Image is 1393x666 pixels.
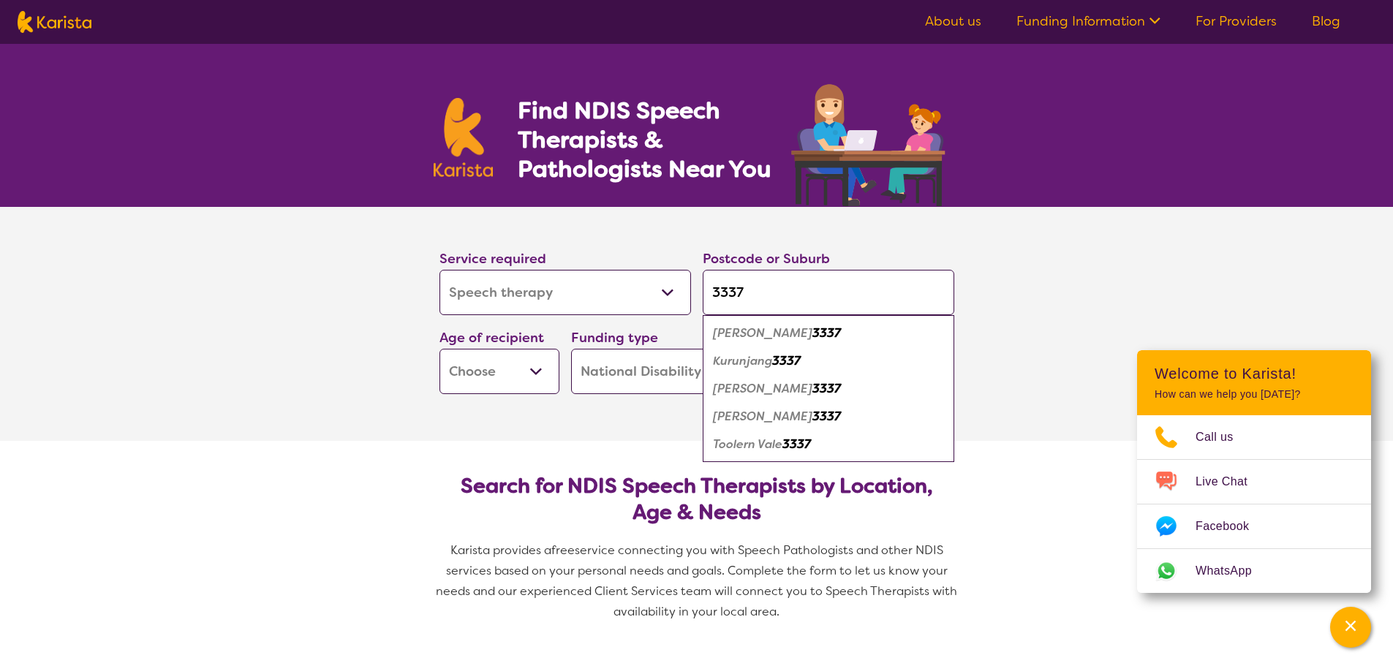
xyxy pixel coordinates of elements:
span: Live Chat [1196,471,1265,493]
span: Karista provides a [450,542,551,558]
a: Web link opens in a new tab. [1137,549,1371,593]
div: Toolern Vale 3337 [710,431,947,458]
a: About us [925,12,981,30]
em: Kurunjang [713,353,772,368]
h2: Search for NDIS Speech Therapists by Location, Age & Needs [451,473,943,526]
img: Karista logo [434,98,494,177]
button: Channel Menu [1330,607,1371,648]
img: speech-therapy [779,79,960,207]
label: Age of recipient [439,329,544,347]
label: Postcode or Suburb [703,250,830,268]
h2: Welcome to Karista! [1155,365,1354,382]
span: Facebook [1196,515,1266,537]
ul: Choose channel [1137,415,1371,593]
em: 3337 [772,353,801,368]
p: How can we help you [DATE]? [1155,388,1354,401]
span: service connecting you with Speech Pathologists and other NDIS services based on your personal ne... [436,542,960,619]
a: For Providers [1196,12,1277,30]
em: [PERSON_NAME] [713,409,812,424]
em: 3337 [812,409,841,424]
em: 3337 [782,436,811,452]
div: Kurunjang 3337 [710,347,947,375]
em: Toolern Vale [713,436,782,452]
div: Melton West 3337 [710,403,947,431]
span: free [551,542,575,558]
em: [PERSON_NAME] [713,381,812,396]
label: Service required [439,250,546,268]
span: WhatsApp [1196,560,1269,582]
div: Channel Menu [1137,350,1371,593]
em: [PERSON_NAME] [713,325,812,341]
img: Karista logo [18,11,91,33]
h1: Find NDIS Speech Therapists & Pathologists Near You [518,96,788,183]
a: Blog [1312,12,1340,30]
em: 3337 [812,325,841,341]
label: Funding type [571,329,658,347]
span: Call us [1196,426,1251,448]
a: Funding Information [1016,12,1160,30]
div: Melton 3337 [710,375,947,403]
input: Type [703,270,954,315]
em: 3337 [812,381,841,396]
div: Harkness 3337 [710,319,947,347]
